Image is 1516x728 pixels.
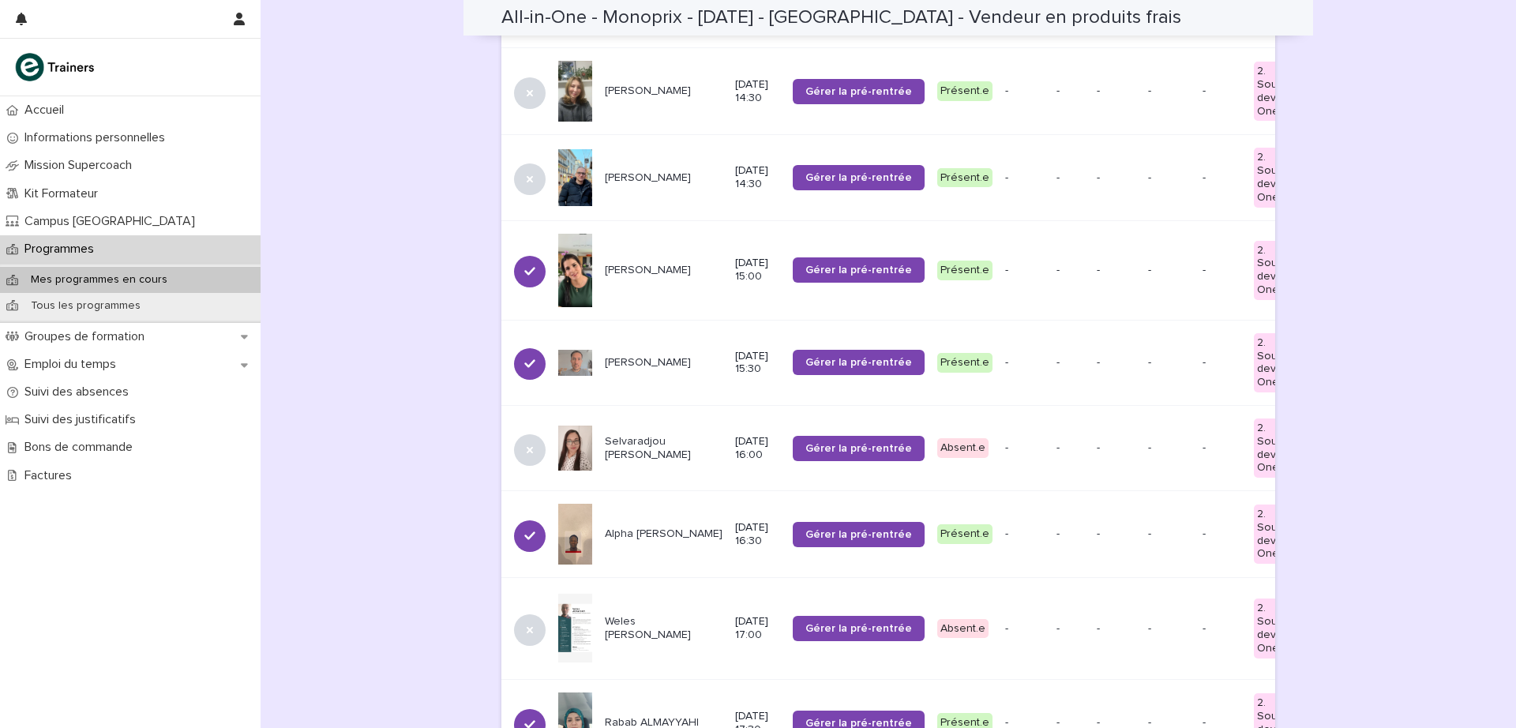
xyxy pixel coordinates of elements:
p: Programmes [18,242,107,257]
p: - [1056,441,1084,455]
div: 2. Soumission devis (each One) [1254,505,1319,564]
p: [PERSON_NAME] [605,356,722,370]
p: - [1097,171,1135,185]
img: K0CqGN7SDeD6s4JG8KQk [13,51,99,83]
p: [DATE] 17:00 [735,615,779,642]
p: - [1056,84,1084,98]
span: Gérer la pré-rentrée [805,86,912,97]
img: eSK1wNn5B4UHQipjl6QQLaVMqiYFMI0FpDLGG2LYbuk [558,234,592,307]
img: RlsIwpNd2951xE_xKQo1_V71XnqjrN6b2V_C2TB31UE [558,149,592,206]
p: - [1005,84,1044,98]
div: 2. Soumission devis (each One) [1254,599,1319,658]
p: Tous les programmes [18,299,153,313]
p: Accueil [18,103,77,118]
p: [DATE] 16:00 [735,435,779,462]
p: - [1097,264,1135,277]
p: - [1005,171,1044,185]
a: Gérer la pré-rentrée [793,165,925,190]
p: Selvaradjou [PERSON_NAME] [605,435,722,462]
div: Absent.e [937,619,989,639]
a: Gérer la pré-rentrée [793,350,925,375]
div: 2. Soumission devis (each One) [1254,418,1319,478]
p: [DATE] 14:30 [735,78,779,105]
a: Gérer la pré-rentrée [793,79,925,104]
p: - [1056,356,1084,370]
p: - [1148,171,1190,185]
p: [PERSON_NAME] [605,171,722,185]
p: Mission Supercoach [18,158,144,173]
p: Bons de commande [18,440,145,455]
p: - [1148,441,1190,455]
div: 2. Soumission devis (each One) [1254,148,1319,207]
span: Gérer la pré-rentrée [805,529,912,540]
p: Mes programmes en cours [18,273,180,287]
div: 2. Soumission devis (each One) [1254,241,1319,300]
p: - [1203,356,1241,370]
a: Gérer la pré-rentrée [793,616,925,641]
p: Groupes de formation [18,329,157,344]
div: 2. Soumission devis (each One) [1254,333,1319,392]
img: GA8K_bAQQFSg0ImwjvUm2Zx8O3FTnUqB6lyXAOhCYwQ [558,426,592,471]
p: - [1203,84,1241,98]
a: Gérer la pré-rentrée [793,522,925,547]
a: Gérer la pré-rentrée [793,257,925,283]
p: Suivi des justificatifs [18,412,148,427]
div: Présent.e [937,261,993,280]
p: - [1203,171,1241,185]
p: Kit Formateur [18,186,111,201]
span: Gérer la pré-rentrée [805,623,912,634]
p: [PERSON_NAME] [605,264,722,277]
p: - [1005,527,1044,541]
p: [DATE] 14:30 [735,164,779,191]
img: JqXclYaKQDKWKkYqHTgo4EowfAYVW8W1DuISIvefx4Q [558,591,592,666]
p: Factures [18,468,84,483]
p: - [1097,84,1135,98]
img: 4csFnJcMoKNGCUW0XBtyoHp85hbeaCOWQSjWPn1Zrns [558,350,592,375]
p: [PERSON_NAME] [605,84,722,98]
span: Gérer la pré-rentrée [805,443,912,454]
p: - [1203,622,1241,636]
p: [DATE] 15:00 [735,257,779,283]
p: - [1056,527,1084,541]
span: Gérer la pré-rentrée [805,172,912,183]
p: - [1097,527,1135,541]
div: Présent.e [937,168,993,188]
p: - [1056,171,1084,185]
p: - [1148,356,1190,370]
p: Suivi des absences [18,385,141,400]
p: Campus [GEOGRAPHIC_DATA] [18,214,208,229]
div: Présent.e [937,353,993,373]
p: Alpha [PERSON_NAME] [605,527,722,541]
p: - [1148,622,1190,636]
p: - [1097,356,1135,370]
p: - [1005,441,1044,455]
p: - [1097,441,1135,455]
div: Présent.e [937,524,993,544]
p: [DATE] 15:30 [735,350,779,377]
p: - [1203,264,1241,277]
p: - [1056,622,1084,636]
p: Emploi du temps [18,357,129,372]
a: Gérer la pré-rentrée [793,436,925,461]
div: Absent.e [937,438,989,458]
div: 2. Soumission devis (each One) [1254,62,1319,121]
p: [DATE] 16:30 [735,521,779,548]
p: Informations personnelles [18,130,178,145]
img: KIIP552SHTpMWe76xwuhhJKG0mY0jKyphn6sHteRkpM [558,504,592,565]
h2: All-in-One - Monoprix - [DATE] - [GEOGRAPHIC_DATA] - Vendeur en produits frais [501,6,1181,29]
p: - [1056,264,1084,277]
img: 9GQ0R4jdgdq4t2pFVfun-V6-vwVj1z01rdl9tWjlAj4 [558,61,592,122]
p: - [1148,264,1190,277]
p: - [1148,527,1190,541]
span: Gérer la pré-rentrée [805,357,912,368]
p: Weles [PERSON_NAME] [605,615,722,642]
p: - [1203,527,1241,541]
p: - [1005,264,1044,277]
p: - [1005,356,1044,370]
span: Gérer la pré-rentrée [805,265,912,276]
p: - [1148,84,1190,98]
p: - [1097,622,1135,636]
div: Présent.e [937,81,993,101]
p: - [1005,622,1044,636]
p: - [1203,441,1241,455]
